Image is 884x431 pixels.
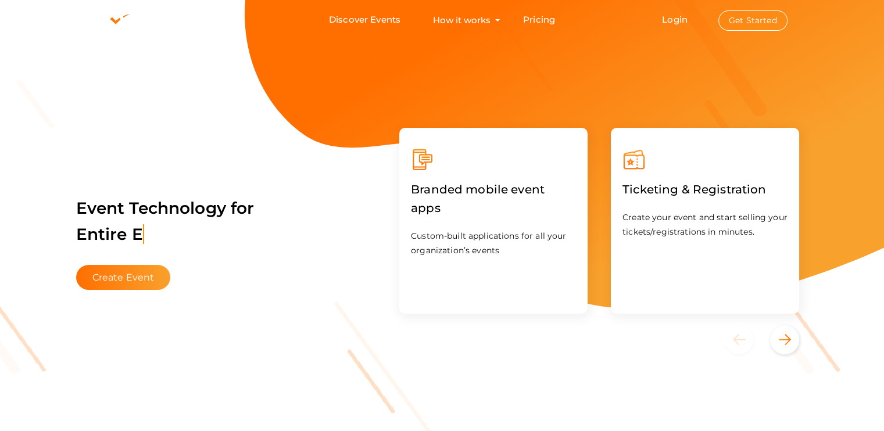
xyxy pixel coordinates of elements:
p: Custom-built applications for all your organization’s events [411,229,576,258]
a: Ticketing & Registration [622,185,766,196]
button: Next [770,325,799,354]
label: Event Technology for [76,181,255,262]
a: Pricing [523,9,555,31]
label: Branded mobile event apps [411,171,576,226]
button: Previous [724,325,768,354]
p: Create your event and start selling your tickets/registrations in minutes. [622,210,788,239]
a: Discover Events [329,9,400,31]
button: Get Started [718,10,788,31]
a: Login [662,14,688,25]
span: Entire E [76,224,144,244]
button: How it works [430,9,494,31]
label: Ticketing & Registration [622,171,766,207]
a: Branded mobile event apps [411,203,576,214]
button: Create Event [76,265,171,290]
